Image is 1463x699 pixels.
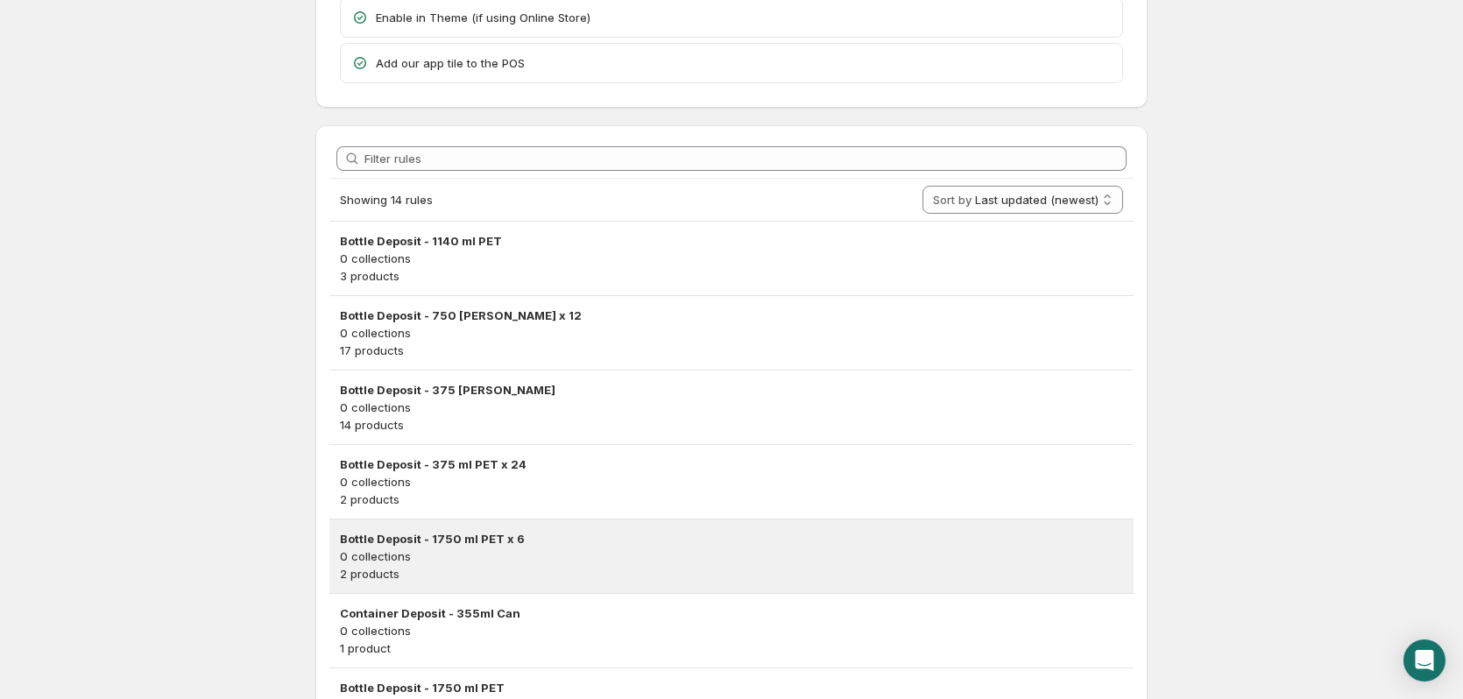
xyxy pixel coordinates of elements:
[340,547,1123,565] p: 0 collections
[340,250,1123,267] p: 0 collections
[340,530,1123,547] h3: Bottle Deposit - 1750 ml PET x 6
[340,193,433,207] span: Showing 14 rules
[376,54,1112,72] p: Add our app tile to the POS
[340,491,1123,508] p: 2 products
[340,473,1123,491] p: 0 collections
[340,604,1123,622] h3: Container Deposit - 355ml Can
[340,455,1123,473] h3: Bottle Deposit - 375 ml PET x 24
[340,399,1123,416] p: 0 collections
[340,267,1123,285] p: 3 products
[340,679,1123,696] h3: Bottle Deposit - 1750 ml PET
[340,416,1123,434] p: 14 products
[340,639,1123,657] p: 1 product
[1403,639,1445,681] div: Open Intercom Messenger
[340,381,1123,399] h3: Bottle Deposit - 375 [PERSON_NAME]
[340,307,1123,324] h3: Bottle Deposit - 750 [PERSON_NAME] x 12
[340,565,1123,582] p: 2 products
[340,232,1123,250] h3: Bottle Deposit - 1140 ml PET
[340,622,1123,639] p: 0 collections
[340,324,1123,342] p: 0 collections
[376,9,1112,26] p: Enable in Theme (if using Online Store)
[364,146,1127,171] input: Filter rules
[340,342,1123,359] p: 17 products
